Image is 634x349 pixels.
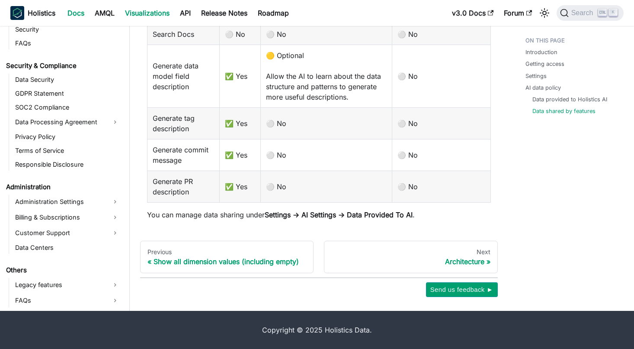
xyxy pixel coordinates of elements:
div: Copyright © 2025 Holistics Data. [42,325,592,335]
a: Others [3,264,122,276]
a: Security & Compliance [3,60,122,72]
a: Data Processing Agreement [13,115,122,129]
div: Previous [147,248,306,256]
a: Getting access [525,60,564,68]
td: ⚪ No [392,45,490,107]
td: ⚪ No [261,107,392,139]
a: Billing & Subscriptions [13,210,122,224]
a: Roadmap [253,6,294,20]
a: Introduction [525,48,557,56]
a: Data shared by features [532,107,596,115]
a: Privacy Policy [13,131,122,143]
p: You can manage data sharing under . [147,210,491,220]
a: FAQs [13,37,122,49]
a: Data provided to Holistics AI [532,95,607,103]
a: API [175,6,196,20]
a: Settings [525,72,547,80]
td: ⚪ No [261,139,392,171]
a: v3.0 Docs [447,6,499,20]
a: Visualizations [120,6,175,20]
a: Data Security [13,74,122,86]
td: Generate commit message [147,139,220,171]
td: Generate PR description [147,171,220,202]
a: FAQs [13,294,122,307]
span: Search [569,9,599,17]
td: ⚪ No [392,107,490,139]
a: AI data policy [525,84,561,92]
div: Next [331,248,490,256]
td: ⚪ No [392,23,490,45]
span: Send us feedback ► [430,284,493,295]
kbd: K [609,9,618,16]
a: Data Centers [13,242,122,254]
div: Show all dimension values (including empty) [147,257,306,266]
td: ⚪ No [392,171,490,202]
a: Responsible Disclosure [13,158,122,171]
button: Send us feedback ► [426,282,498,297]
a: Administration [3,181,122,193]
b: Holistics [28,8,55,18]
a: Release Notes [196,6,253,20]
td: 🟡 Optional Allow the AI to learn about the data structure and patterns to generate more useful de... [261,45,392,107]
a: SOC2 Compliance [13,101,122,113]
nav: Docs pages [140,241,498,274]
a: Forum [499,6,537,20]
div: Architecture [331,257,490,266]
strong: Settings -> AI Settings -> Data Provided To AI [265,210,413,219]
img: Holistics [10,6,24,20]
td: ⚪ No [261,23,392,45]
td: ✅ Yes [220,45,261,107]
td: ✅ Yes [220,107,261,139]
a: Security [13,23,122,36]
button: Search (Ctrl+K) [557,5,624,21]
td: Generate data model field description [147,45,220,107]
a: Legacy features [13,278,122,292]
a: Terms of Service [13,145,122,157]
a: HolisticsHolistics [10,6,55,20]
a: GDPR Statement [13,87,122,100]
a: Administration Settings [13,195,122,209]
a: Docs [62,6,90,20]
td: ✅ Yes [220,171,261,202]
a: Customer Support [13,226,122,240]
td: ✅ Yes [220,139,261,171]
a: AMQL [90,6,120,20]
button: Switch between dark and light mode (currently light mode) [538,6,551,20]
td: Generate tag description [147,107,220,139]
a: PreviousShow all dimension values (including empty) [140,241,314,274]
td: ⚪ No [220,23,261,45]
td: ⚪ No [392,139,490,171]
a: NextArchitecture [324,241,497,274]
td: ⚪ No [261,171,392,202]
td: Search Docs [147,23,220,45]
